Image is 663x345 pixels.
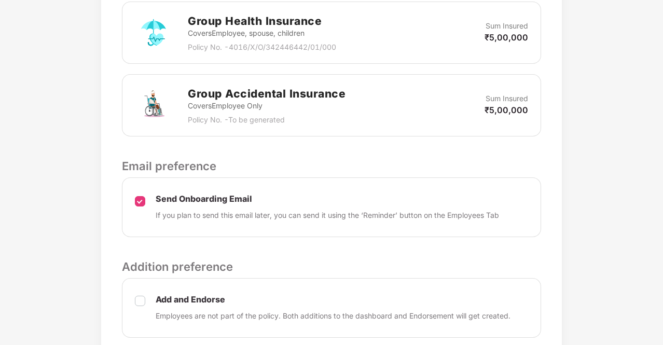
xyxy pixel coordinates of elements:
[122,258,541,275] p: Addition preference
[188,12,336,30] h2: Group Health Insurance
[188,85,346,102] h2: Group Accidental Insurance
[486,93,528,104] p: Sum Insured
[135,87,172,124] img: svg+xml;base64,PHN2ZyB4bWxucz0iaHR0cDovL3d3dy53My5vcmcvMjAwMC9zdmciIHdpZHRoPSI3MiIgaGVpZ2h0PSI3Mi...
[188,42,336,53] p: Policy No. - 4016/X/O/342446442/01/000
[122,157,541,175] p: Email preference
[156,310,510,322] p: Employees are not part of the policy. Both additions to the dashboard and Endorsement will get cr...
[188,27,336,39] p: Covers Employee, spouse, children
[135,14,172,51] img: svg+xml;base64,PHN2ZyB4bWxucz0iaHR0cDovL3d3dy53My5vcmcvMjAwMC9zdmciIHdpZHRoPSI3MiIgaGVpZ2h0PSI3Mi...
[156,210,499,221] p: If you plan to send this email later, you can send it using the ‘Reminder’ button on the Employee...
[485,104,528,116] p: ₹5,00,000
[156,194,499,204] p: Send Onboarding Email
[188,114,346,126] p: Policy No. - To be generated
[486,20,528,32] p: Sum Insured
[188,100,346,112] p: Covers Employee Only
[156,294,510,305] p: Add and Endorse
[485,32,528,43] p: ₹5,00,000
